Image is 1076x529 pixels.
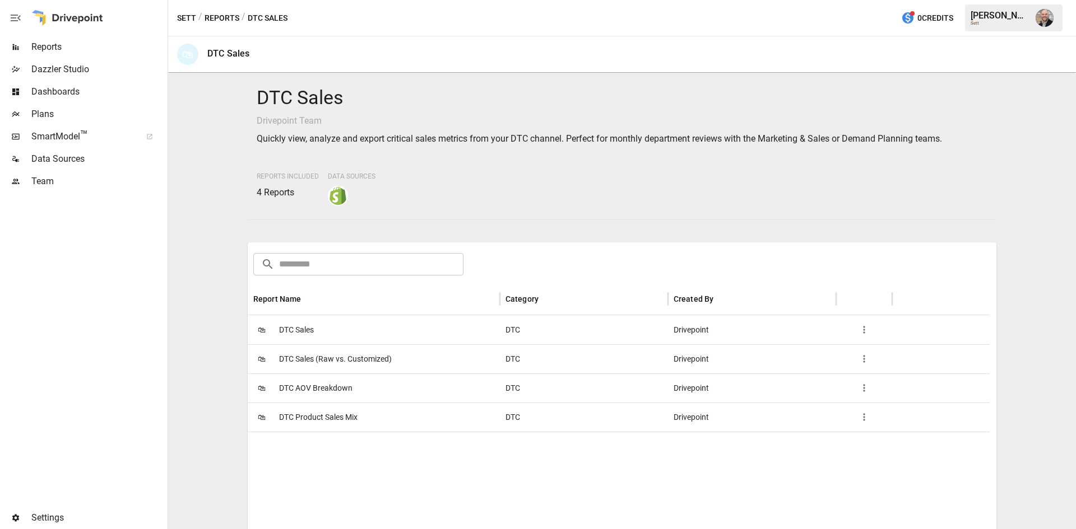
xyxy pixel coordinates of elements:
img: shopify [329,187,347,205]
button: 0Credits [897,8,958,29]
div: Report Name [253,294,302,303]
img: Dustin Jacobson [1036,9,1054,27]
button: Sort [715,291,730,307]
p: Drivepoint Team [257,114,988,128]
div: 🛍 [177,44,198,65]
div: [PERSON_NAME] [971,10,1029,21]
span: SmartModel [31,130,134,143]
div: DTC [500,373,668,402]
span: DTC Sales (Raw vs. Customized) [279,345,392,373]
span: Reports Included [257,172,319,180]
button: Reports [205,11,239,25]
span: Dazzler Studio [31,63,165,76]
span: 🛍 [253,350,270,367]
div: DTC Sales [207,48,249,59]
div: Category [505,294,539,303]
p: Quickly view, analyze and export critical sales metrics from your DTC channel. Perfect for monthl... [257,132,988,146]
div: Drivepoint [668,344,836,373]
span: Settings [31,511,165,525]
h4: DTC Sales [257,86,988,110]
p: 4 Reports [257,186,319,199]
div: / [198,11,202,25]
span: 🛍 [253,380,270,396]
span: DTC Product Sales Mix [279,403,358,432]
div: DTC [500,344,668,373]
span: ™ [80,128,88,142]
span: Dashboards [31,85,165,99]
div: Drivepoint [668,315,836,344]
span: Plans [31,107,165,121]
span: DTC AOV Breakdown [279,374,353,402]
div: DTC [500,402,668,432]
div: Drivepoint [668,402,836,432]
div: Created By [674,294,714,303]
div: Drivepoint [668,373,836,402]
div: / [242,11,245,25]
span: 🛍 [253,409,270,425]
span: Team [31,175,165,188]
span: Data Sources [31,152,165,166]
button: Sett [177,11,196,25]
span: Reports [31,40,165,54]
button: Sort [540,291,555,307]
span: 0 Credits [917,11,953,25]
button: Dustin Jacobson [1029,2,1060,34]
span: 🛍 [253,321,270,338]
div: DTC [500,315,668,344]
div: Sett [971,21,1029,26]
span: Data Sources [328,172,375,180]
span: DTC Sales [279,316,314,344]
button: Sort [303,291,318,307]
